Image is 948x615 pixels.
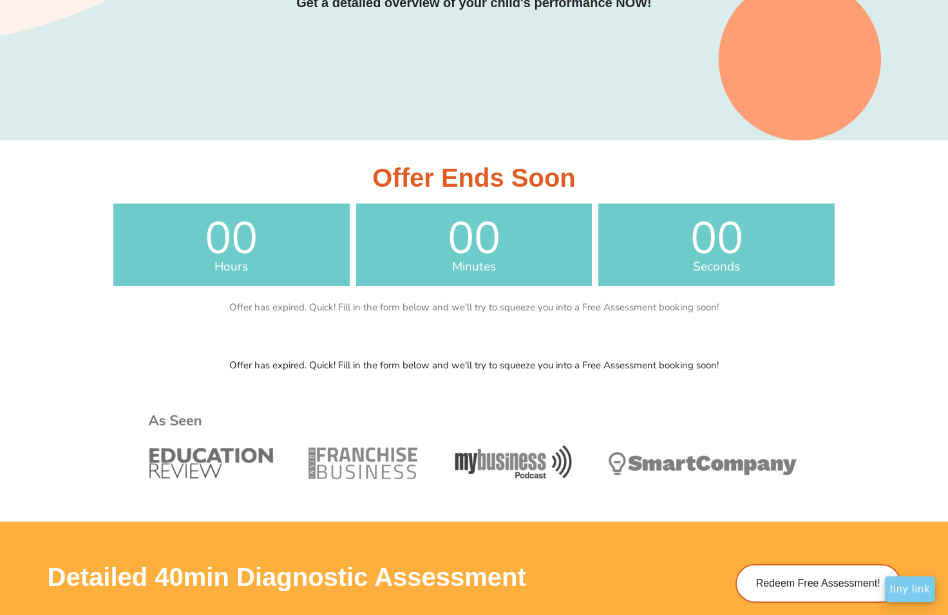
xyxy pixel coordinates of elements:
p: Offer has expired. Quick! Fill in the form below and we'll try to squeeze you into a Free Assessm... [107,361,841,370]
img: Year 10 Science Tutoring [144,383,804,515]
h3: Detailed 40min Diagnostic Assessment [48,564,622,590]
span: Minutes [356,261,592,273]
span: Hours [113,261,350,273]
span: Seconds [598,261,835,273]
span: 00 [113,216,350,261]
span: 00 [356,216,592,261]
span: 00 [598,216,835,261]
iframe: Chat Widget [734,469,948,615]
h3: Offer Ends Soon [113,165,835,191]
div: Offer has expired. Quick! Fill in the form below and we'll try to squeeze you into a Free Assessm... [113,286,835,330]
